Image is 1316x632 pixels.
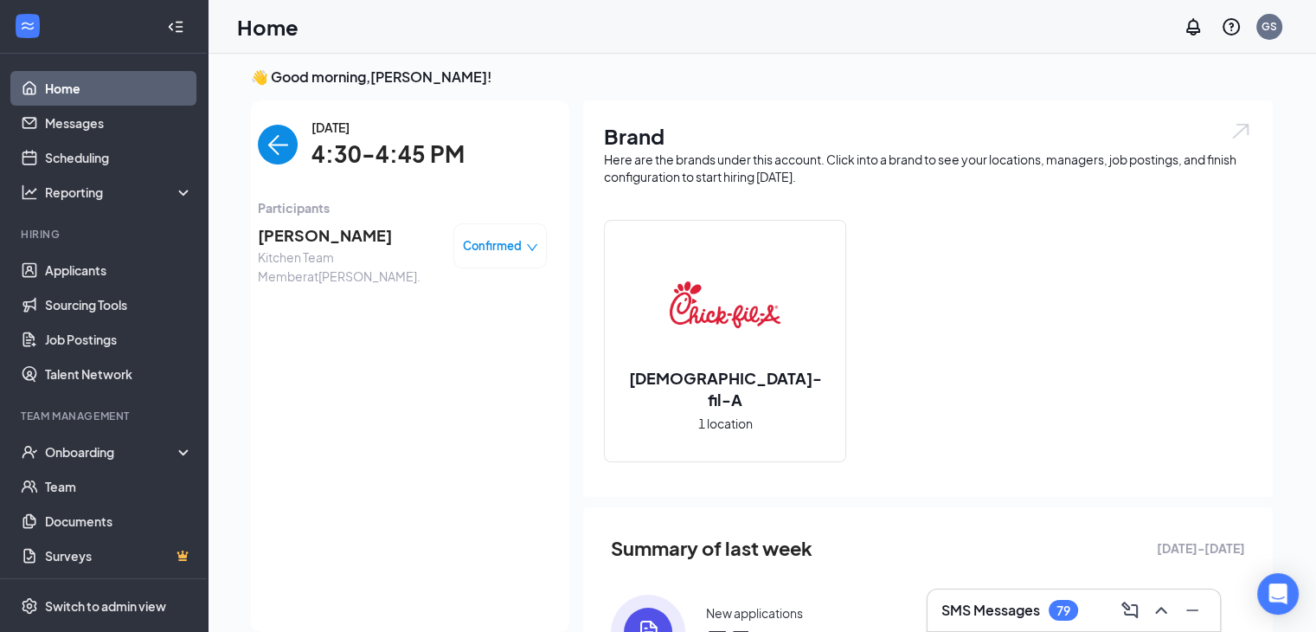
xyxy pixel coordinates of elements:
[1151,600,1172,621] svg: ChevronUp
[1116,597,1144,624] button: ComposeMessage
[1120,600,1140,621] svg: ComposeMessage
[698,414,753,433] span: 1 location
[258,223,440,248] span: [PERSON_NAME]
[604,121,1252,151] h1: Brand
[19,17,36,35] svg: WorkstreamLogo
[21,227,189,242] div: Hiring
[45,322,193,357] a: Job Postings
[251,68,1273,87] h3: 👋 Good morning, [PERSON_NAME] !
[258,125,298,164] button: back-button
[21,443,38,461] svg: UserCheck
[45,71,193,106] a: Home
[1056,603,1070,618] div: 79
[941,601,1040,620] h3: SMS Messages
[1229,121,1252,141] img: open.6027fd2a22e1237b5b06.svg
[45,106,193,140] a: Messages
[526,242,538,254] span: down
[21,409,189,423] div: Team Management
[1257,573,1299,615] div: Open Intercom Messenger
[45,504,193,538] a: Documents
[21,597,38,615] svg: Settings
[45,597,166,615] div: Switch to admin view
[45,443,178,461] div: Onboarding
[605,367,845,410] h2: [DEMOGRAPHIC_DATA]-fil-A
[45,253,193,287] a: Applicants
[45,538,193,573] a: SurveysCrown
[45,357,193,391] a: Talent Network
[1261,19,1277,34] div: GS
[611,533,812,564] span: Summary of last week
[706,604,803,622] div: New applications
[167,18,184,35] svg: Collapse
[1178,597,1206,624] button: Minimize
[1182,600,1203,621] svg: Minimize
[45,469,193,504] a: Team
[311,118,465,137] span: [DATE]
[463,237,522,255] span: Confirmed
[1221,16,1242,37] svg: QuestionInfo
[670,249,780,360] img: Chick-fil-A
[258,248,440,286] span: Kitchen Team Member at [PERSON_NAME].
[258,198,547,217] span: Participants
[1157,538,1245,558] span: [DATE] - [DATE]
[1147,597,1175,624] button: ChevronUp
[21,184,38,201] svg: Analysis
[45,287,193,322] a: Sourcing Tools
[45,184,194,201] div: Reporting
[604,151,1252,185] div: Here are the brands under this account. Click into a brand to see your locations, managers, job p...
[311,137,465,172] span: 4:30-4:45 PM
[45,140,193,175] a: Scheduling
[237,12,299,42] h1: Home
[1183,16,1204,37] svg: Notifications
